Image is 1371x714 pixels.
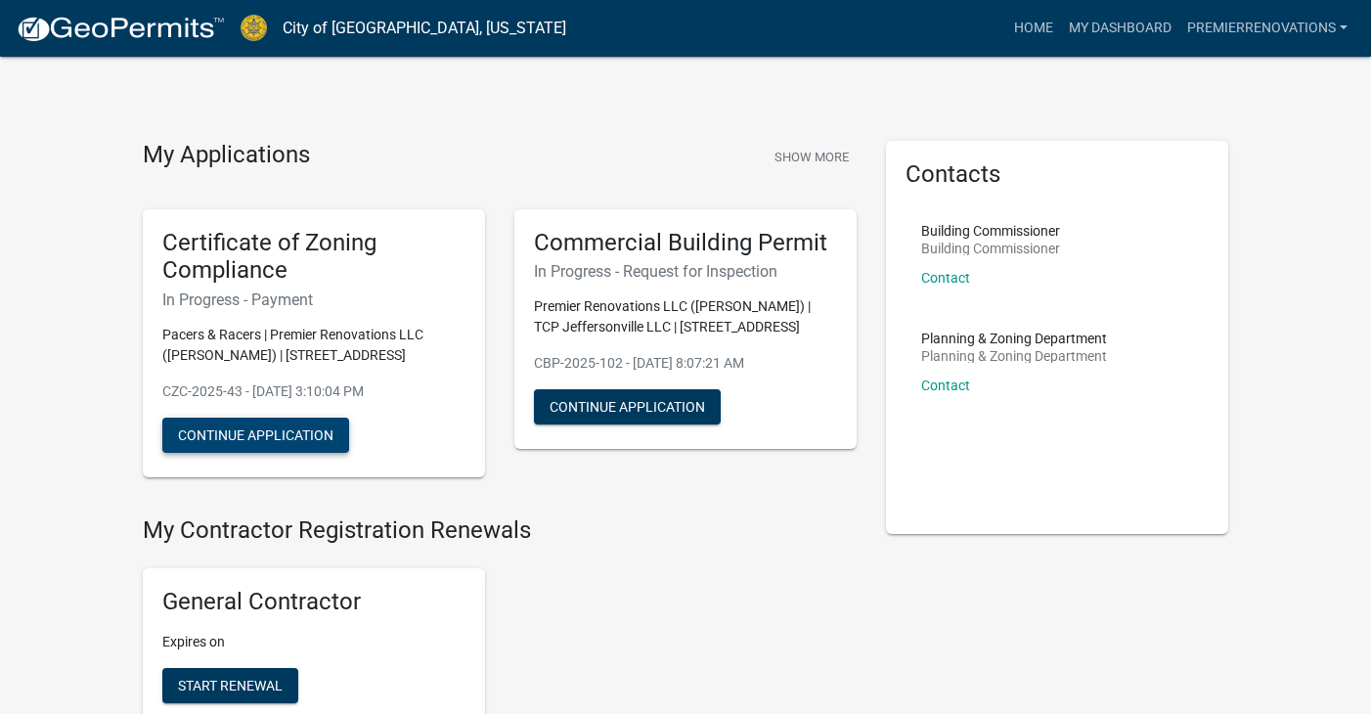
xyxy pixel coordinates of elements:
[921,224,1060,238] p: Building Commissioner
[1061,10,1179,47] a: My Dashboard
[162,418,349,453] button: Continue Application
[921,270,970,286] a: Contact
[921,378,970,393] a: Contact
[162,325,465,366] p: Pacers & Racers | Premier Renovations LLC ([PERSON_NAME]) | [STREET_ADDRESS]
[143,516,857,545] h4: My Contractor Registration Renewals
[283,12,566,45] a: City of [GEOGRAPHIC_DATA], [US_STATE]
[921,349,1107,363] p: Planning & Zoning Department
[921,242,1060,255] p: Building Commissioner
[534,229,837,257] h5: Commercial Building Permit
[162,381,465,402] p: CZC-2025-43 - [DATE] 3:10:04 PM
[162,632,465,652] p: Expires on
[1179,10,1355,47] a: PremierRenovations
[162,290,465,309] h6: In Progress - Payment
[162,588,465,616] h5: General Contractor
[921,332,1107,345] p: Planning & Zoning Department
[534,353,837,374] p: CBP-2025-102 - [DATE] 8:07:21 AM
[162,229,465,286] h5: Certificate of Zoning Compliance
[906,160,1209,189] h5: Contacts
[767,141,857,173] button: Show More
[534,296,837,337] p: Premier Renovations LLC ([PERSON_NAME]) | TCP Jeffersonville LLC | [STREET_ADDRESS]
[178,677,283,692] span: Start Renewal
[143,141,310,170] h4: My Applications
[534,262,837,281] h6: In Progress - Request for Inspection
[162,668,298,703] button: Start Renewal
[534,389,721,424] button: Continue Application
[1006,10,1061,47] a: Home
[241,15,267,41] img: City of Jeffersonville, Indiana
